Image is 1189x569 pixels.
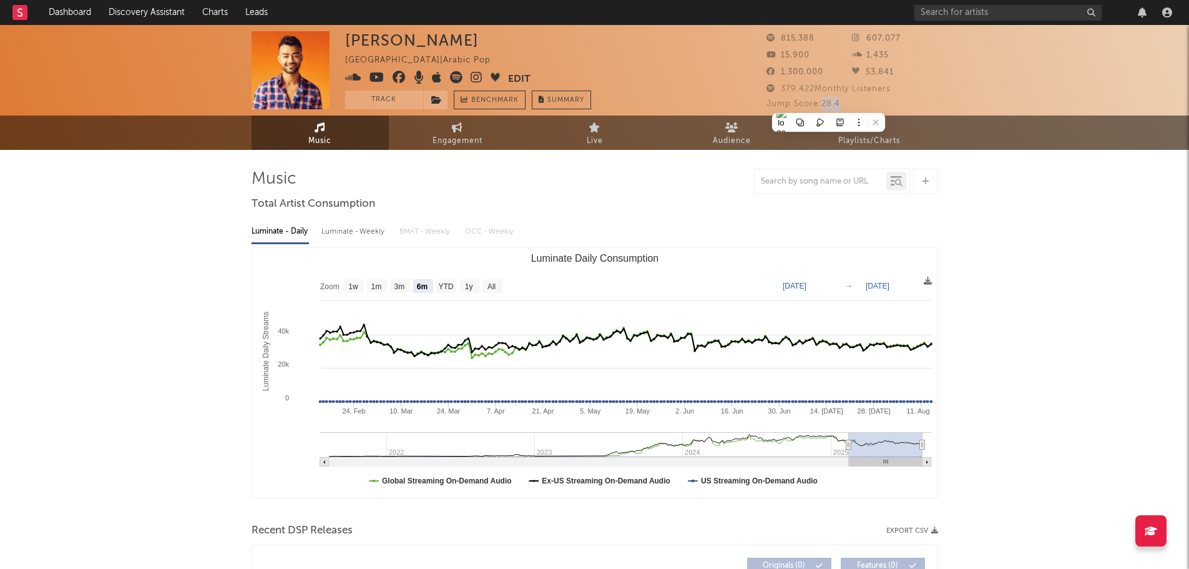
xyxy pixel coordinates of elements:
button: Summary [532,91,591,109]
span: Jump Score: 28.4 [766,100,840,108]
a: Engagement [389,116,526,150]
text: 5. May [580,407,601,415]
span: 379,422 Monthly Listeners [766,85,891,93]
text: → [845,282,853,290]
input: Search for artists [914,5,1102,21]
span: Live [587,134,603,149]
text: 19. May [625,407,650,415]
div: Luminate - Weekly [321,221,387,242]
text: 40k [278,327,289,335]
text: [DATE] [783,282,806,290]
span: Summary [547,97,584,104]
text: YTD [438,282,453,291]
text: 11. Aug [906,407,929,415]
text: 1y [464,282,472,291]
text: 2. Jun [675,407,694,415]
span: Recent DSP Releases [252,523,353,538]
input: Search by song name or URL [755,177,886,187]
text: 30. Jun [768,407,790,415]
a: Live [526,116,663,150]
span: Playlists/Charts [838,134,900,149]
div: Luminate - Daily [252,221,309,242]
button: Edit [508,71,531,87]
span: Audience [713,134,751,149]
text: Zoom [320,282,340,291]
text: 20k [278,360,289,368]
text: 24. Mar [436,407,460,415]
text: US Streaming On-Demand Audio [701,477,818,485]
svg: Luminate Daily Consumption [252,248,937,498]
text: [DATE] [866,282,889,290]
text: 6m [416,282,427,291]
span: Music [308,134,331,149]
text: 21. Apr [532,407,554,415]
a: Music [252,116,389,150]
span: 1,300,000 [766,68,823,76]
text: 14. [DATE] [810,407,843,415]
span: Total Artist Consumption [252,197,375,212]
span: 53,841 [852,68,894,76]
text: Ex-US Streaming On-Demand Audio [542,477,670,485]
text: Global Streaming On-Demand Audio [382,477,512,485]
span: 15,900 [766,51,810,59]
a: Playlists/Charts [801,116,938,150]
span: Engagement [433,134,482,149]
a: Benchmark [454,91,526,109]
div: [GEOGRAPHIC_DATA] | Arabic Pop [345,53,505,68]
span: Benchmark [471,93,519,108]
text: 16. Jun [720,407,743,415]
text: 24. Feb [342,407,365,415]
text: 3m [394,282,404,291]
text: All [487,282,495,291]
span: 1,435 [852,51,889,59]
text: 1m [371,282,381,291]
span: 607,077 [852,34,901,42]
text: Luminate Daily Consumption [531,253,658,264]
text: 7. Apr [486,407,504,415]
text: 0 [285,394,288,402]
text: 28. [DATE] [857,407,890,415]
a: Audience [663,116,801,150]
span: 815,388 [766,34,815,42]
button: Export CSV [886,527,938,535]
text: 10. Mar [389,407,413,415]
text: Luminate Daily Streams [262,312,270,391]
text: 1w [348,282,358,291]
div: [PERSON_NAME] [345,31,479,49]
button: Track [345,91,423,109]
